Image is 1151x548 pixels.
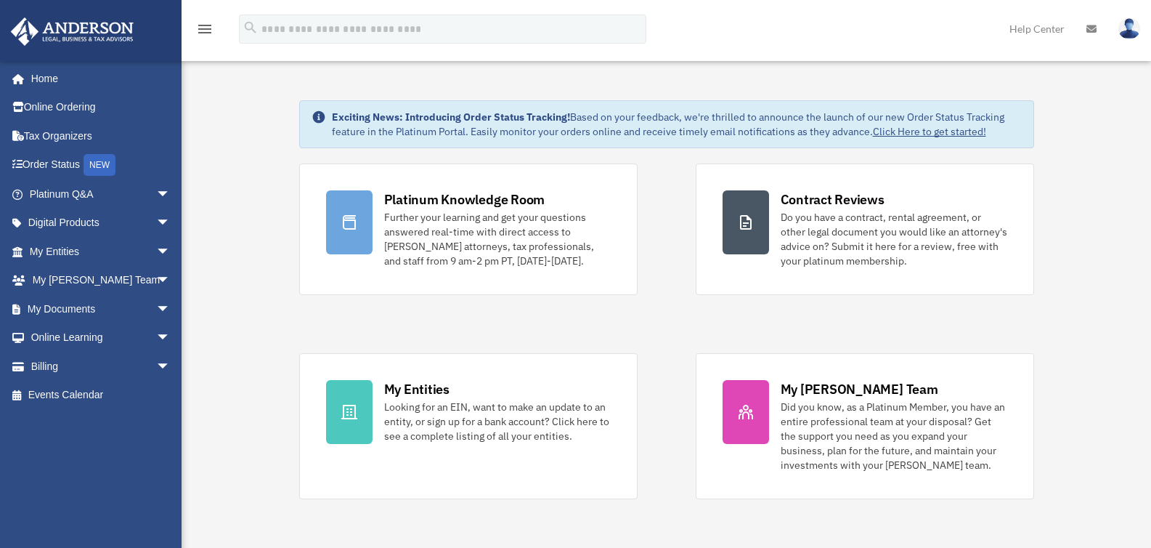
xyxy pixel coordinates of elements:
span: arrow_drop_down [156,352,185,382]
a: Click Here to get started! [873,125,986,138]
div: Looking for an EIN, want to make an update to an entity, or sign up for a bank account? Click her... [384,400,611,443]
a: Home [10,64,185,93]
i: menu [196,20,213,38]
a: Order StatusNEW [10,150,192,180]
a: My Entities Looking for an EIN, want to make an update to an entity, or sign up for a bank accoun... [299,353,638,499]
a: Digital Productsarrow_drop_down [10,209,192,238]
a: Contract Reviews Do you have a contract, rental agreement, or other legal document you would like... [696,164,1034,295]
a: Online Ordering [10,93,192,122]
a: Events Calendar [10,381,192,410]
span: arrow_drop_down [156,323,185,353]
div: My Entities [384,380,450,398]
img: User Pic [1118,18,1140,39]
a: My [PERSON_NAME] Team Did you know, as a Platinum Member, you have an entire professional team at... [696,353,1034,499]
span: arrow_drop_down [156,209,185,238]
img: Anderson Advisors Platinum Portal [7,17,138,46]
a: Tax Organizers [10,121,192,150]
a: My [PERSON_NAME] Teamarrow_drop_down [10,266,192,295]
div: Do you have a contract, rental agreement, or other legal document you would like an attorney's ad... [781,210,1007,268]
a: menu [196,25,213,38]
a: My Documentsarrow_drop_down [10,294,192,323]
a: Platinum Knowledge Room Further your learning and get your questions answered real-time with dire... [299,164,638,295]
span: arrow_drop_down [156,180,185,209]
div: Platinum Knowledge Room [384,190,545,209]
div: My [PERSON_NAME] Team [781,380,938,398]
a: Online Learningarrow_drop_down [10,323,192,352]
span: arrow_drop_down [156,294,185,324]
a: Platinum Q&Aarrow_drop_down [10,180,192,209]
a: Billingarrow_drop_down [10,352,192,381]
div: Did you know, as a Platinum Member, you have an entire professional team at your disposal? Get th... [781,400,1007,472]
strong: Exciting News: Introducing Order Status Tracking! [332,110,570,124]
span: arrow_drop_down [156,237,185,267]
i: search [243,20,259,36]
div: Further your learning and get your questions answered real-time with direct access to [PERSON_NAM... [384,210,611,268]
a: My Entitiesarrow_drop_down [10,237,192,266]
div: Based on your feedback, we're thrilled to announce the launch of our new Order Status Tracking fe... [332,110,1022,139]
div: NEW [84,154,115,176]
div: Contract Reviews [781,190,884,209]
span: arrow_drop_down [156,266,185,296]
